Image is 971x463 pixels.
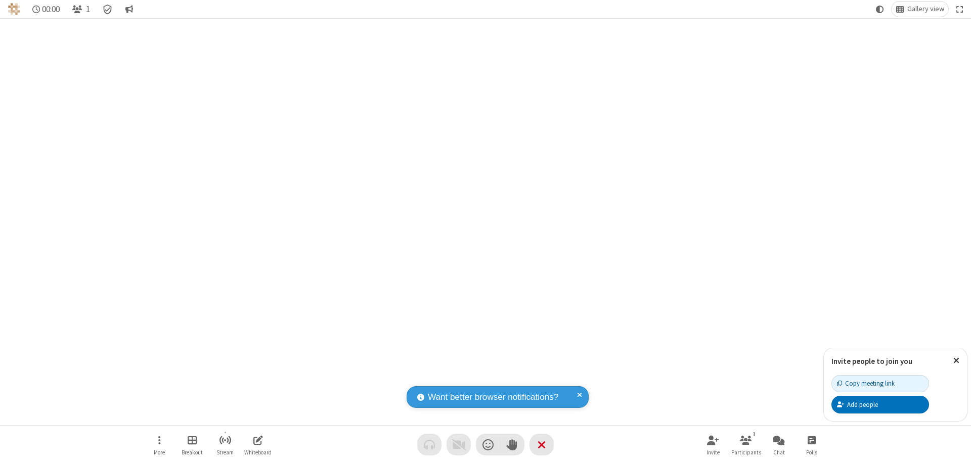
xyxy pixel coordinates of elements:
button: Invite participants (⌘+Shift+I) [698,430,728,459]
div: 1 [750,430,759,439]
button: Start streaming [210,430,240,459]
button: Video [447,434,471,455]
button: Audio problem - check your Internet connection or call by phone [417,434,442,455]
span: 00:00 [42,5,60,14]
button: Open shared whiteboard [243,430,273,459]
button: Open menu [144,430,174,459]
span: Breakout [182,449,203,455]
div: Meeting details Encryption enabled [98,2,117,17]
span: Participants [731,449,761,455]
span: 1 [86,5,90,14]
button: Change layout [892,2,948,17]
button: Open participant list [731,430,761,459]
span: Stream [216,449,234,455]
img: QA Selenium DO NOT DELETE OR CHANGE [8,3,20,15]
button: Copy meeting link [831,375,929,392]
button: Using system theme [872,2,888,17]
button: Send a reaction [476,434,500,455]
button: Open poll [797,430,827,459]
button: Manage Breakout Rooms [177,430,207,459]
button: Conversation [121,2,137,17]
button: Open chat [764,430,794,459]
span: Chat [773,449,785,455]
span: Whiteboard [244,449,272,455]
span: Polls [806,449,817,455]
button: End or leave meeting [529,434,554,455]
span: More [154,449,165,455]
div: Copy meeting link [837,379,895,388]
div: Timer [28,2,64,17]
span: Gallery view [907,5,944,13]
span: Want better browser notifications? [428,391,558,404]
button: Fullscreen [952,2,967,17]
button: Close popover [946,348,967,373]
label: Invite people to join you [831,356,912,366]
button: Raise hand [500,434,524,455]
span: Invite [707,449,720,455]
button: Add people [831,396,929,413]
button: Open participant list [68,2,94,17]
